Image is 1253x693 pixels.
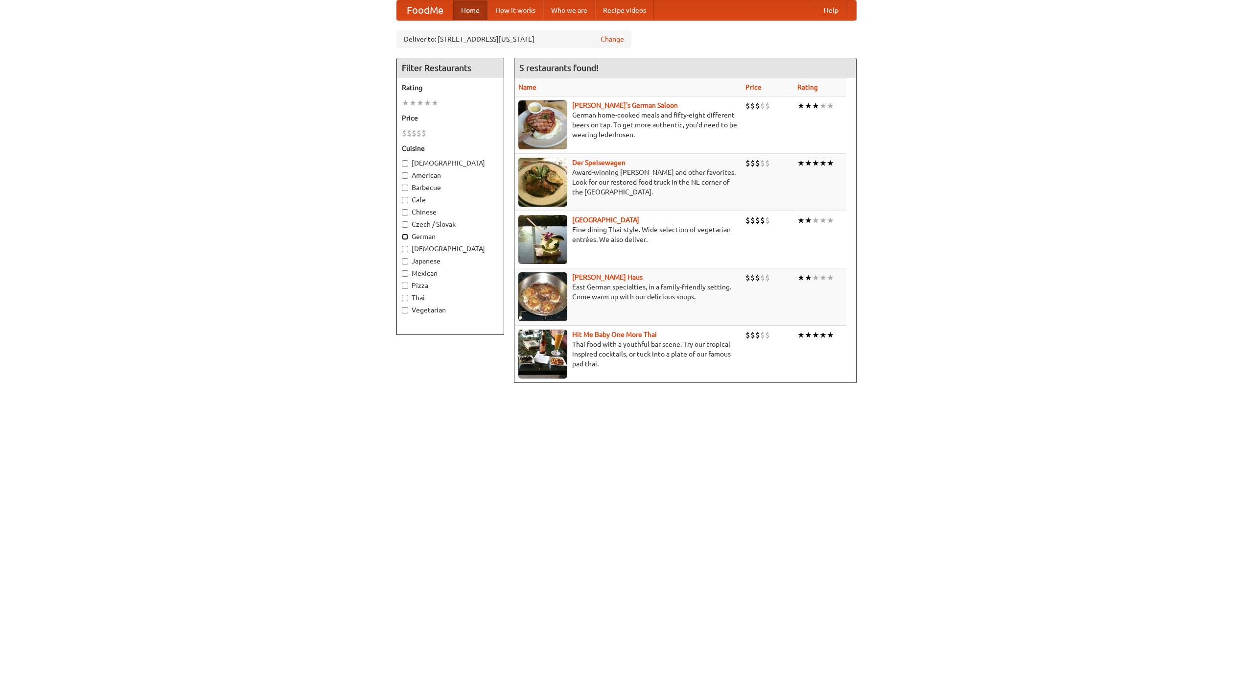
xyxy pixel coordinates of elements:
li: ★ [805,158,812,168]
li: $ [760,100,765,111]
li: $ [745,215,750,226]
a: Home [453,0,487,20]
li: $ [745,272,750,283]
p: Fine dining Thai-style. Wide selection of vegetarian entrées. We also deliver. [518,225,738,244]
li: $ [745,158,750,168]
a: Who we are [543,0,595,20]
a: Name [518,83,536,91]
input: [DEMOGRAPHIC_DATA] [402,160,408,167]
li: ★ [805,330,812,340]
input: Czech / Slovak [402,221,408,228]
li: ★ [812,158,819,168]
li: $ [760,215,765,226]
li: ★ [805,100,812,111]
label: [DEMOGRAPHIC_DATA] [402,158,499,168]
li: $ [402,128,407,139]
h4: Filter Restaurants [397,58,504,78]
li: $ [750,272,755,283]
li: $ [760,272,765,283]
img: speisewagen.jpg [518,158,567,207]
li: $ [765,158,770,168]
input: Mexican [402,270,408,277]
li: $ [745,330,750,340]
a: Rating [797,83,818,91]
li: ★ [805,215,812,226]
li: ★ [409,97,417,108]
li: ★ [812,330,819,340]
li: $ [765,272,770,283]
li: ★ [819,330,827,340]
li: ★ [805,272,812,283]
p: Award-winning [PERSON_NAME] and other favorites. Look for our restored food truck in the NE corne... [518,167,738,197]
a: Price [745,83,762,91]
li: $ [755,100,760,111]
a: Help [816,0,846,20]
p: East German specialties, in a family-friendly setting. Come warm up with our delicious soups. [518,282,738,302]
input: Barbecue [402,185,408,191]
img: babythai.jpg [518,330,567,379]
input: [DEMOGRAPHIC_DATA] [402,246,408,252]
li: $ [745,100,750,111]
p: German home-cooked meals and fifty-eight different beers on tap. To get more authentic, you'd nee... [518,110,738,140]
input: Japanese [402,258,408,264]
h5: Rating [402,83,499,93]
li: ★ [827,272,834,283]
img: esthers.jpg [518,100,567,149]
li: $ [765,215,770,226]
a: Hit Me Baby One More Thai [572,331,657,338]
li: $ [407,128,412,139]
img: kohlhaus.jpg [518,272,567,321]
li: ★ [819,272,827,283]
p: Thai food with a youthful bar scene. Try our tropical inspired cocktails, or tuck into a plate of... [518,339,738,369]
li: ★ [797,215,805,226]
a: How it works [487,0,543,20]
li: $ [417,128,421,139]
label: Mexican [402,268,499,278]
li: ★ [827,215,834,226]
li: $ [750,330,755,340]
li: $ [755,272,760,283]
li: ★ [819,215,827,226]
label: American [402,170,499,180]
li: ★ [797,272,805,283]
li: ★ [402,97,409,108]
label: Thai [402,293,499,303]
li: $ [760,158,765,168]
li: ★ [417,97,424,108]
a: [PERSON_NAME]'s German Saloon [572,101,678,109]
input: German [402,234,408,240]
li: ★ [812,215,819,226]
li: $ [765,330,770,340]
div: Deliver to: [STREET_ADDRESS][US_STATE] [396,30,631,48]
input: Cafe [402,197,408,203]
label: Chinese [402,207,499,217]
label: German [402,232,499,241]
label: Czech / Slovak [402,219,499,229]
li: ★ [819,158,827,168]
ng-pluralize: 5 restaurants found! [519,63,599,72]
label: Pizza [402,281,499,290]
input: Thai [402,295,408,301]
li: $ [412,128,417,139]
a: [GEOGRAPHIC_DATA] [572,216,639,224]
li: $ [755,158,760,168]
li: $ [421,128,426,139]
label: Cafe [402,195,499,205]
li: ★ [827,158,834,168]
label: Japanese [402,256,499,266]
a: [PERSON_NAME] Haus [572,273,643,281]
li: ★ [424,97,431,108]
input: Pizza [402,283,408,289]
li: ★ [431,97,439,108]
a: Der Speisewagen [572,159,626,167]
li: $ [755,215,760,226]
h5: Cuisine [402,143,499,153]
input: Chinese [402,209,408,215]
li: ★ [797,100,805,111]
li: $ [760,330,765,340]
